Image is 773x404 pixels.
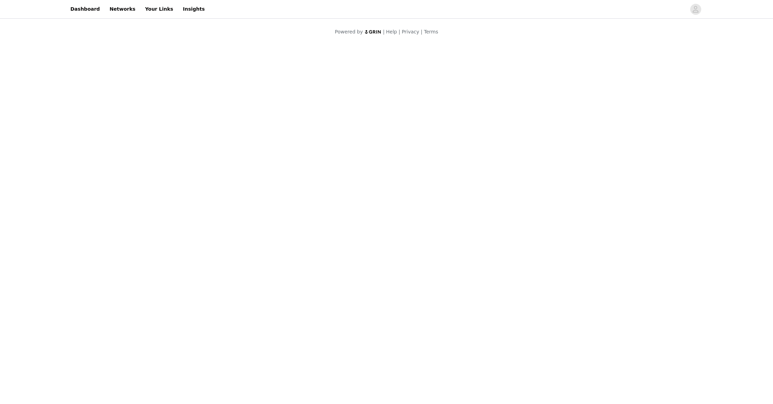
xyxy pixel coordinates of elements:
span: | [421,29,422,34]
a: Terms [424,29,438,34]
a: Your Links [141,1,177,17]
a: Dashboard [66,1,104,17]
a: Help [386,29,397,34]
img: logo [364,30,382,34]
span: Powered by [335,29,363,34]
a: Insights [179,1,209,17]
span: | [383,29,385,34]
a: Privacy [402,29,419,34]
span: | [399,29,400,34]
div: avatar [692,4,699,15]
a: Networks [105,1,139,17]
